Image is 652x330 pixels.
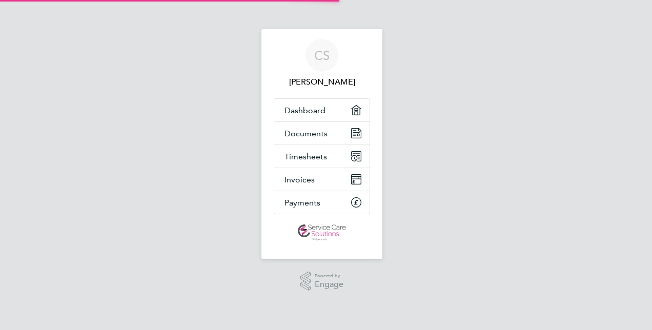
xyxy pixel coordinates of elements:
span: Payments [284,198,320,208]
span: Engage [315,280,343,289]
a: Payments [274,191,370,214]
a: CS[PERSON_NAME] [274,39,370,88]
img: servicecare-logo-retina.png [298,224,346,241]
span: Invoices [284,175,315,184]
a: Dashboard [274,99,370,121]
span: Dashboard [284,106,325,115]
span: Powered by [315,272,343,280]
nav: Main navigation [261,29,382,259]
a: Timesheets [274,145,370,168]
span: Documents [284,129,328,138]
span: Catherine Shearman [274,76,370,88]
a: Powered byEngage [300,272,344,291]
a: Go to home page [274,224,370,241]
a: Invoices [274,168,370,191]
span: Timesheets [284,152,327,161]
a: Documents [274,122,370,145]
span: CS [314,49,330,62]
